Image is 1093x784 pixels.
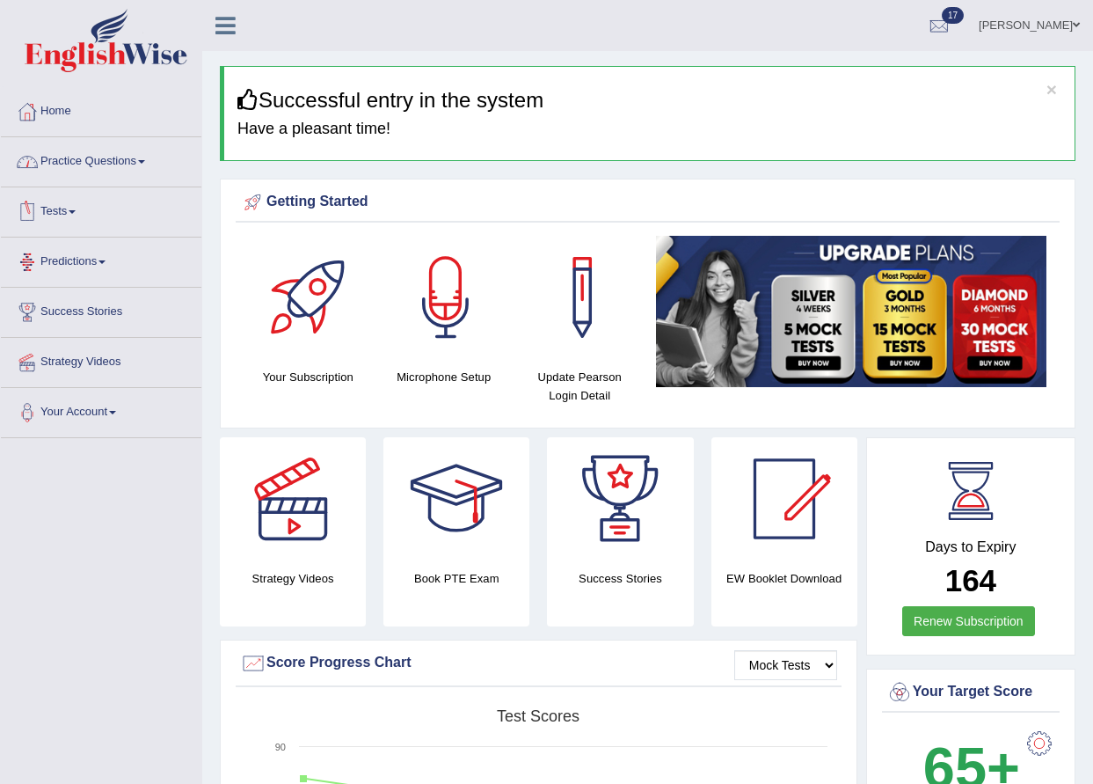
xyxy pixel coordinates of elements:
[711,569,857,588] h4: EW Booklet Download
[886,679,1055,706] div: Your Target Score
[1,87,201,131] a: Home
[1,187,201,231] a: Tests
[1,288,201,332] a: Success Stories
[656,236,1046,387] img: small5.jpg
[547,569,693,588] h4: Success Stories
[275,742,286,752] text: 90
[220,569,366,588] h4: Strategy Videos
[1,338,201,382] a: Strategy Videos
[249,368,367,386] h4: Your Subscription
[237,89,1061,112] h3: Successful entry in the system
[886,539,1055,555] h4: Days to Expiry
[1,238,201,282] a: Predictions
[521,368,638,405] h4: Update Pearson Login Detail
[384,368,502,386] h4: Microphone Setup
[497,707,579,725] tspan: Test scores
[237,121,1061,138] h4: Have a pleasant time!
[1,388,201,432] a: Your Account
[902,606,1035,636] a: Renew Subscription
[942,7,964,24] span: 17
[383,569,529,588] h4: Book PTE Exam
[240,189,1055,216] div: Getting Started
[240,650,837,677] div: Score Progress Chart
[945,563,996,597] b: 164
[1,137,201,181] a: Practice Questions
[1046,80,1057,99] button: ×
